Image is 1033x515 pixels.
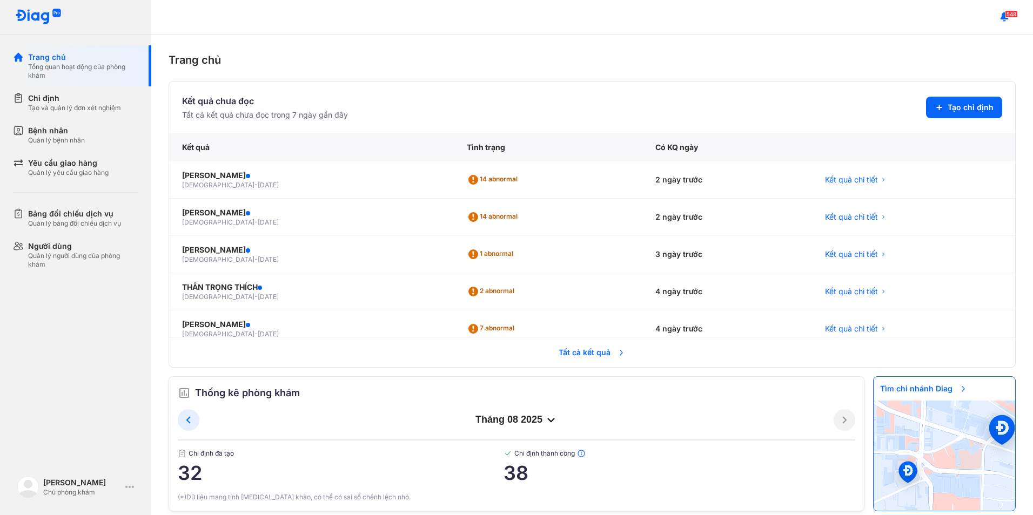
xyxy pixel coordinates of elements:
[926,97,1002,118] button: Tạo chỉ định
[182,330,254,338] span: [DEMOGRAPHIC_DATA]
[642,161,812,199] div: 2 ngày trước
[28,219,121,228] div: Quản lý bảng đối chiếu dịch vụ
[43,488,121,497] div: Chủ phòng khám
[182,282,441,293] div: THÂN TRỌNG THÍCH
[642,273,812,310] div: 4 ngày trước
[825,286,878,297] span: Kết quả chi tiết
[254,218,258,226] span: -
[28,158,109,168] div: Yêu cầu giao hàng
[182,293,254,301] span: [DEMOGRAPHIC_DATA]
[182,207,441,218] div: [PERSON_NAME]
[178,492,855,502] div: (*)Dữ liệu mang tính [MEDICAL_DATA] khảo, có thể có sai số chênh lệch nhỏ.
[467,320,519,337] div: 7 abnormal
[552,341,632,364] span: Tất cả kết quả
[467,246,518,263] div: 1 abnormal
[825,323,878,334] span: Kết quả chi tiết
[874,377,974,401] span: Tìm chi nhánh Diag
[182,245,441,255] div: [PERSON_NAME]
[178,449,186,458] img: document.50c4cfd0.svg
[254,293,258,301] span: -
[467,171,522,188] div: 14 abnormal
[258,330,279,338] span: [DATE]
[948,102,994,113] span: Tạo chỉ định
[182,319,441,330] div: [PERSON_NAME]
[254,255,258,263] span: -
[169,52,1016,68] div: Trang chủ
[28,125,85,136] div: Bệnh nhân
[28,168,109,177] div: Quản lý yêu cầu giao hàng
[178,387,191,399] img: order.5a6da16c.svg
[15,9,62,25] img: logo
[1005,10,1018,18] span: 548
[182,170,441,181] div: [PERSON_NAME]
[199,414,834,426] div: tháng 08 2025
[28,208,121,219] div: Bảng đối chiếu dịch vụ
[467,283,519,300] div: 2 abnormal
[642,199,812,236] div: 2 ngày trước
[254,330,258,338] span: -
[17,476,39,498] img: logo
[504,449,512,458] img: checked-green.01cc79e0.svg
[182,255,254,263] span: [DEMOGRAPHIC_DATA]
[467,208,522,226] div: 14 abnormal
[182,218,254,226] span: [DEMOGRAPHIC_DATA]
[28,104,121,112] div: Tạo và quản lý đơn xét nghiệm
[28,52,138,63] div: Trang chủ
[825,249,878,260] span: Kết quả chi tiết
[178,449,504,458] span: Chỉ định đã tạo
[195,385,300,401] span: Thống kê phòng khám
[28,241,138,252] div: Người dùng
[258,181,279,189] span: [DATE]
[504,462,855,484] span: 38
[43,477,121,488] div: [PERSON_NAME]
[182,94,348,107] div: Kết quả chưa đọc
[28,63,138,80] div: Tổng quan hoạt động của phòng khám
[825,174,878,185] span: Kết quả chi tiết
[254,181,258,189] span: -
[577,449,586,458] img: info.7e716105.svg
[28,252,138,269] div: Quản lý người dùng của phòng khám
[825,212,878,222] span: Kết quả chi tiết
[182,181,254,189] span: [DEMOGRAPHIC_DATA]
[642,310,812,348] div: 4 ngày trước
[28,136,85,145] div: Quản lý bệnh nhân
[642,133,812,161] div: Có KQ ngày
[642,236,812,273] div: 3 ngày trước
[169,133,454,161] div: Kết quả
[258,218,279,226] span: [DATE]
[454,133,642,161] div: Tình trạng
[28,93,121,104] div: Chỉ định
[258,293,279,301] span: [DATE]
[178,462,504,484] span: 32
[504,449,855,458] span: Chỉ định thành công
[182,110,348,120] div: Tất cả kết quả chưa đọc trong 7 ngày gần đây
[258,255,279,263] span: [DATE]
